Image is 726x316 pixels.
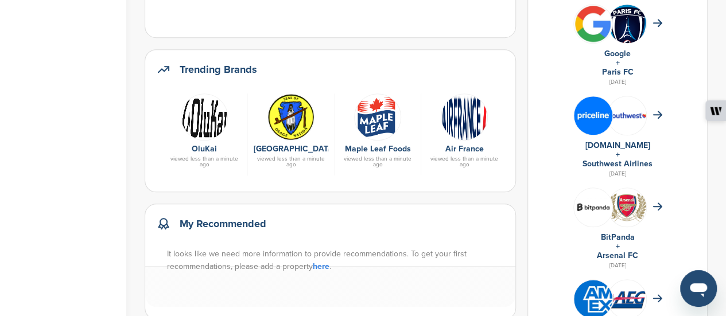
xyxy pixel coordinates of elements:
[585,141,650,150] a: [DOMAIN_NAME]
[345,144,411,154] a: Maple Leaf Foods
[608,193,646,221] img: Open uri20141112 64162 vhlk61?1415807597
[340,156,415,167] div: viewed less than a minute ago
[180,61,257,77] h2: Trending Brands
[340,93,415,139] a: 150px maple leaf foods.svg
[313,262,329,271] a: here
[441,93,488,141] img: Data
[167,248,505,273] div: It looks like we need more information to provide recommendations. To get your first recommendati...
[616,58,620,68] a: +
[254,144,336,154] a: [GEOGRAPHIC_DATA]
[608,112,646,118] img: Southwest airlines logo 2014.svg
[427,93,502,139] a: Data
[574,193,612,221] img: Bitpanda7084
[167,93,242,139] a: Imgres
[445,144,484,154] a: Air France
[167,156,242,167] div: viewed less than a minute ago
[601,232,635,242] a: BitPanda
[254,156,328,167] div: viewed less than a minute ago
[539,77,696,87] div: [DATE]
[616,241,620,251] a: +
[254,93,328,139] a: Open uri20141112 50798 gnjbsu
[427,156,502,167] div: viewed less than a minute ago
[604,49,631,58] a: Google
[602,67,634,77] a: Paris FC
[608,289,646,309] img: Open uri20141112 64162 1t4610c?1415809572
[616,150,620,159] a: +
[267,93,315,141] img: Open uri20141112 50798 gnjbsu
[597,251,638,260] a: Arsenal FC
[354,93,401,141] img: 150px maple leaf foods.svg
[680,270,717,307] iframe: Button to launch messaging window
[192,144,217,154] a: OluKai
[180,216,266,232] h2: My Recommended
[583,159,653,169] a: Southwest Airlines
[608,5,646,50] img: Paris fc logo.svg
[539,260,696,271] div: [DATE]
[181,93,228,141] img: Imgres
[574,5,612,43] img: Bwupxdxo 400x400
[574,96,612,135] img: Ig6ldnjt 400x400
[539,169,696,179] div: [DATE]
